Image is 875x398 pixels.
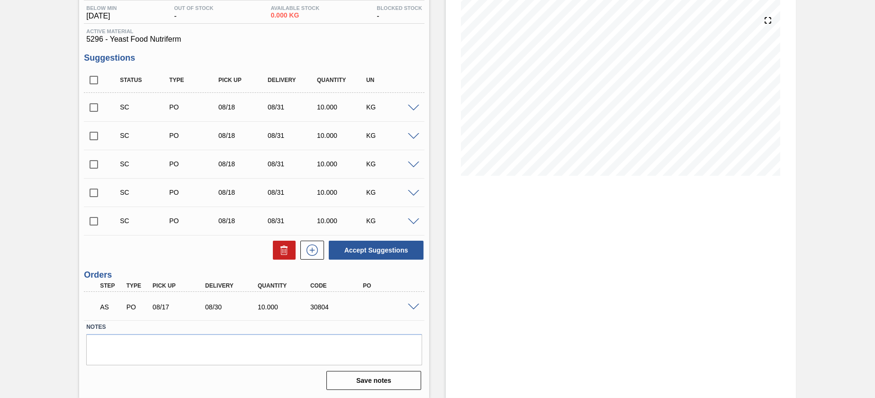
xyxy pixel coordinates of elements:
[271,12,319,19] span: 0.000 KG
[167,103,222,111] div: Purchase order
[86,35,422,44] span: 5296 - Yeast Food Nutriferm
[271,5,319,11] span: Available Stock
[216,132,271,139] div: 08/18/2025
[364,132,419,139] div: KG
[255,282,314,289] div: Quantity
[308,282,367,289] div: Code
[117,189,172,196] div: Suggestion Created
[374,5,424,20] div: -
[117,132,172,139] div: Suggestion Created
[203,282,262,289] div: Delivery
[174,5,213,11] span: Out Of Stock
[315,103,370,111] div: 10.000
[268,241,296,260] div: Delete Suggestions
[364,103,419,111] div: KG
[124,282,151,289] div: Type
[315,217,370,225] div: 10.000
[329,241,424,260] button: Accept Suggestions
[86,5,117,11] span: Below Min
[265,132,320,139] div: 08/31/2025
[364,77,419,83] div: UN
[216,103,271,111] div: 08/18/2025
[265,217,320,225] div: 08/31/2025
[98,297,125,317] div: Waiting for PO SAP
[315,77,370,83] div: Quantity
[100,303,122,311] p: AS
[265,77,320,83] div: Delivery
[167,77,222,83] div: Type
[324,240,424,261] div: Accept Suggestions
[315,160,370,168] div: 10.000
[167,217,222,225] div: Purchase order
[150,303,209,311] div: 08/17/2025
[265,103,320,111] div: 08/31/2025
[216,217,271,225] div: 08/18/2025
[203,303,262,311] div: 08/30/2025
[117,77,172,83] div: Status
[117,160,172,168] div: Suggestion Created
[86,28,422,34] span: Active Material
[361,282,419,289] div: PO
[98,282,125,289] div: Step
[315,189,370,196] div: 10.000
[117,217,172,225] div: Suggestion Created
[167,132,222,139] div: Purchase order
[364,217,419,225] div: KG
[377,5,422,11] span: Blocked Stock
[255,303,314,311] div: 10.000
[86,320,422,334] label: Notes
[265,160,320,168] div: 08/31/2025
[171,5,216,20] div: -
[216,77,271,83] div: Pick up
[216,160,271,168] div: 08/18/2025
[265,189,320,196] div: 08/31/2025
[150,282,209,289] div: Pick up
[216,189,271,196] div: 08/18/2025
[167,160,222,168] div: Purchase order
[308,303,367,311] div: 30804
[84,53,424,63] h3: Suggestions
[364,160,419,168] div: KG
[296,241,324,260] div: New suggestion
[124,303,151,311] div: Purchase order
[86,12,117,20] span: [DATE]
[364,189,419,196] div: KG
[315,132,370,139] div: 10.000
[167,189,222,196] div: Purchase order
[84,270,424,280] h3: Orders
[326,371,421,390] button: Save notes
[117,103,172,111] div: Suggestion Created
